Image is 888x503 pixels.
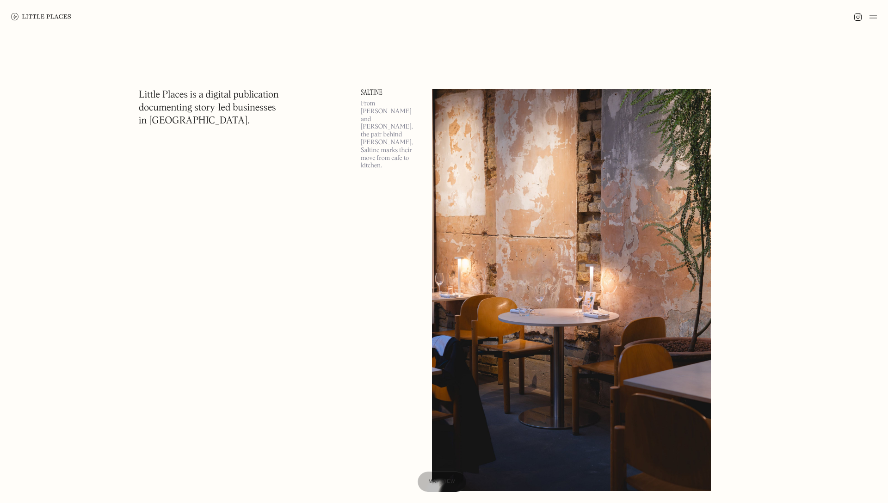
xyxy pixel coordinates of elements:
[418,472,467,492] a: Map view
[361,100,421,170] p: From [PERSON_NAME] and [PERSON_NAME], the pair behind [PERSON_NAME], Saltine marks their move fro...
[432,89,711,491] img: Saltine
[361,89,421,96] a: Saltine
[429,479,456,484] span: Map view
[139,89,279,128] h1: Little Places is a digital publication documenting story-led businesses in [GEOGRAPHIC_DATA].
